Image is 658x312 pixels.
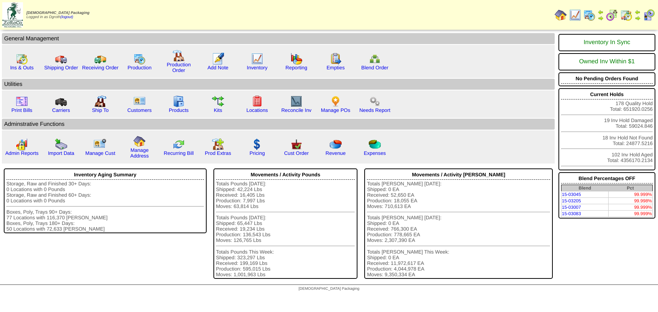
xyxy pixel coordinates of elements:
[82,65,118,70] a: Receiving Order
[205,150,231,156] a: Prod Extras
[562,211,581,216] a: 15-03083
[52,107,70,113] a: Carriers
[290,53,302,65] img: graph.gif
[281,107,311,113] a: Reconcile Inv
[598,15,604,21] img: arrowright.gif
[48,150,74,156] a: Import Data
[321,107,350,113] a: Manage POs
[606,9,618,21] img: calendarblend.gif
[11,107,32,113] a: Print Bills
[561,174,653,184] div: Blend Percentages OFF
[44,65,78,70] a: Shipping Order
[583,9,595,21] img: calendarprod.gif
[214,107,222,113] a: Kits
[130,147,149,159] a: Manage Address
[173,50,185,62] img: factory.gif
[16,138,28,150] img: graph2.png
[55,53,67,65] img: truck.gif
[212,138,224,150] img: prodextras.gif
[2,33,555,44] td: General Management
[247,65,268,70] a: Inventory
[55,138,67,150] img: import.gif
[10,65,34,70] a: Ins & Outs
[251,95,263,107] img: locations.gif
[284,150,308,156] a: Cust Order
[164,150,193,156] a: Recurring Bill
[561,185,608,191] th: Blend
[561,90,653,99] div: Current Holds
[133,53,146,65] img: calendarprod.gif
[16,53,28,65] img: calendarinout.gif
[361,65,388,70] a: Blend Order
[2,2,23,28] img: zoroco-logo-small.webp
[212,53,224,65] img: orders.gif
[562,198,581,203] a: 15-03205
[92,107,109,113] a: Ship To
[330,138,342,150] img: pie_chart.png
[94,95,106,107] img: factory2.gif
[635,15,641,21] img: arrowright.gif
[6,170,204,180] div: Inventory Aging Summary
[6,181,204,232] div: Storage, Raw and Finished 30+ Days: 0 Locations with 0 Pounds Storage, Raw and Finished 60+ Days:...
[367,170,550,180] div: Movements / Activity [PERSON_NAME]
[561,35,653,50] div: Inventory In Sync
[169,107,189,113] a: Products
[327,65,345,70] a: Empties
[569,9,581,21] img: line_graph.gif
[635,9,641,15] img: arrowleft.gif
[290,138,302,150] img: cust_order.png
[127,65,152,70] a: Production
[608,198,652,204] td: 99.998%
[207,65,229,70] a: Add Note
[608,185,652,191] th: Pct
[216,181,355,277] div: Totals Pounds [DATE]: Shipped: 42,224 Lbs Received: 16,405 Lbs Production: 7,997 Lbs Moves: 63,81...
[2,79,555,90] td: Utilities
[133,95,146,107] img: customers.gif
[562,205,581,210] a: 15-03007
[620,9,632,21] img: calendarinout.gif
[212,95,224,107] img: workflow.gif
[561,74,653,84] div: No Pending Orders Found
[369,53,381,65] img: network.png
[608,211,652,217] td: 99.999%
[127,107,152,113] a: Customers
[85,150,115,156] a: Manage Cust
[216,170,355,180] div: Movements / Activity Pounds
[167,62,191,73] a: Production Order
[251,53,263,65] img: line_graph.gif
[359,107,390,113] a: Needs Report
[133,135,146,147] img: home.gif
[325,150,345,156] a: Revenue
[246,107,268,113] a: Locations
[369,138,381,150] img: pie_chart2.png
[369,95,381,107] img: workflow.png
[173,95,185,107] img: cabinet.gif
[94,138,107,150] img: managecust.png
[60,15,73,19] a: (logout)
[558,88,655,170] div: 178 Quality Hold Total: 651920.0256 19 Inv Hold Damaged Total: 59024.846 18 Inv Hold Not Found To...
[643,9,655,21] img: calendarcustomer.gif
[367,181,550,277] div: Totals [PERSON_NAME] [DATE]: Shipped: 0 EA Received: 52,650 EA Production: 18,055 EA Moves: 710,6...
[299,287,359,291] span: [DEMOGRAPHIC_DATA] Packaging
[285,65,307,70] a: Reporting
[55,95,67,107] img: truck3.gif
[26,11,89,19] span: Logged in as Dgroth
[330,53,342,65] img: workorder.gif
[251,138,263,150] img: dollar.gif
[608,204,652,211] td: 99.999%
[250,150,265,156] a: Pricing
[562,192,581,197] a: 15-03045
[26,11,89,15] span: [DEMOGRAPHIC_DATA] Packaging
[173,138,185,150] img: reconcile.gif
[555,9,567,21] img: home.gif
[16,95,28,107] img: invoice2.gif
[561,55,653,69] div: Owned Inv Within $1
[290,95,302,107] img: line_graph2.gif
[330,95,342,107] img: po.png
[94,53,106,65] img: truck2.gif
[5,150,38,156] a: Admin Reports
[598,9,604,15] img: arrowleft.gif
[608,191,652,198] td: 99.999%
[364,150,386,156] a: Expenses
[2,119,555,130] td: Adminstrative Functions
